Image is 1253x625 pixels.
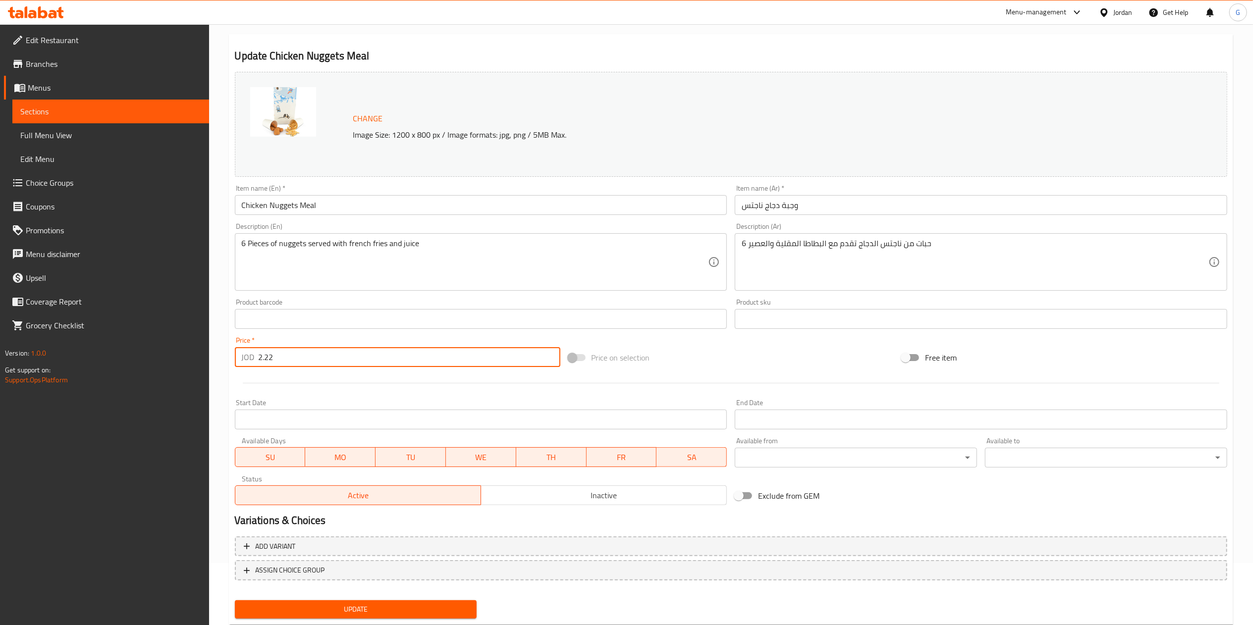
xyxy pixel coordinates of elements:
[26,248,201,260] span: Menu disclaimer
[28,82,201,94] span: Menus
[485,488,723,503] span: Inactive
[235,536,1227,557] button: Add variant
[587,447,657,467] button: FR
[660,450,723,465] span: SA
[26,319,201,331] span: Grocery Checklist
[235,485,481,505] button: Active
[450,450,512,465] span: WE
[446,447,516,467] button: WE
[12,123,209,147] a: Full Menu View
[259,347,560,367] input: Please enter price
[256,564,325,576] span: ASSIGN CHOICE GROUP
[20,129,201,141] span: Full Menu View
[20,105,201,117] span: Sections
[26,224,201,236] span: Promotions
[229,15,1233,25] h4: Kids Meal section
[26,177,201,189] span: Choice Groups
[235,600,477,619] button: Update
[591,450,653,465] span: FR
[235,560,1227,580] button: ASSIGN CHOICE GROUP
[735,309,1227,329] input: Please enter product sku
[1006,6,1067,18] div: Menu-management
[985,448,1227,468] div: ​
[26,201,201,212] span: Coupons
[516,447,587,467] button: TH
[520,450,583,465] span: TH
[4,266,209,290] a: Upsell
[4,313,209,337] a: Grocery Checklist
[235,513,1227,528] h2: Variations & Choices
[4,28,209,52] a: Edit Restaurant
[31,347,46,360] span: 1.0.0
[353,111,383,126] span: Change
[592,352,650,364] span: Price on selection
[4,195,209,218] a: Coupons
[12,100,209,123] a: Sections
[20,153,201,165] span: Edit Menu
[235,195,727,215] input: Enter name En
[242,351,255,363] p: JOD
[256,540,296,553] span: Add variant
[380,450,442,465] span: TU
[242,239,708,286] textarea: 6 Pieces of nuggets served with french fries and juice
[4,76,209,100] a: Menus
[481,485,727,505] button: Inactive
[656,447,727,467] button: SA
[735,448,977,468] div: ​
[5,373,68,386] a: Support.OpsPlatform
[4,218,209,242] a: Promotions
[925,352,957,364] span: Free item
[4,171,209,195] a: Choice Groups
[26,272,201,284] span: Upsell
[305,447,376,467] button: MO
[26,58,201,70] span: Branches
[4,242,209,266] a: Menu disclaimer
[235,447,306,467] button: SU
[1236,7,1240,18] span: G
[235,309,727,329] input: Please enter product barcode
[235,49,1227,63] h2: Update Chicken Nuggets Meal
[239,488,477,503] span: Active
[243,603,469,616] span: Update
[349,108,387,129] button: Change
[376,447,446,467] button: TU
[758,490,819,502] span: Exclude from GEM
[26,34,201,46] span: Edit Restaurant
[1113,7,1133,18] div: Jordan
[4,52,209,76] a: Branches
[735,195,1227,215] input: Enter name Ar
[5,347,29,360] span: Version:
[12,147,209,171] a: Edit Menu
[742,239,1208,286] textarea: 6 حبات من ناجتس الدجاج تقدم مع البطاطا المقلية والعصير
[5,364,51,376] span: Get support on:
[250,87,316,137] img: mmw_638906828110239361
[26,296,201,308] span: Coverage Report
[4,290,209,313] a: Coverage Report
[309,450,372,465] span: MO
[239,450,302,465] span: SU
[349,129,1071,141] p: Image Size: 1200 x 800 px / Image formats: jpg, png / 5MB Max.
